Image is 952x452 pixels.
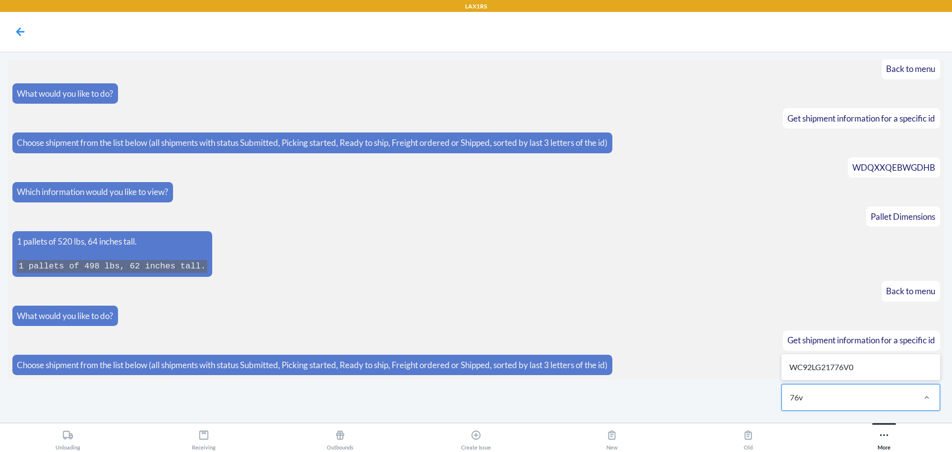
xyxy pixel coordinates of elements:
div: Receiving [192,426,216,451]
p: What would you like to do? [17,310,113,323]
p: Which information would you like to view? [17,186,168,198]
button: Create Issue [408,423,544,451]
p: 1 pallets of 520 lbs, 64 inches tall. [17,235,207,248]
p: Choose shipment from the list below (all shipments with status Submitted, Picking started, Ready ... [17,136,607,149]
span: Get shipment information for a specific id [787,335,935,345]
p: LAX1RS [465,2,487,11]
div: Outbounds [327,426,354,451]
code: 1 pallets of 498 lbs, 62 inches tall. [17,260,207,273]
button: Outbounds [272,423,408,451]
span: Back to menu [886,64,935,74]
input: WC92LG21776V0 [790,391,809,403]
button: Old [680,423,816,451]
div: New [606,426,618,451]
button: New [544,423,680,451]
div: Old [743,426,754,451]
div: More [878,426,891,451]
div: WC92LG21776V0 [783,356,938,378]
div: Unloading [56,426,80,451]
p: What would you like to do? [17,87,113,100]
span: WDQXXQEBWGDHB [852,162,935,173]
p: Choose shipment from the list below (all shipments with status Submitted, Picking started, Ready ... [17,359,607,372]
div: Create Issue [461,426,491,451]
span: Get shipment information for a specific id [787,113,935,124]
button: More [816,423,952,451]
button: Receiving [136,423,272,451]
span: Pallet Dimensions [871,211,935,222]
span: Back to menu [886,286,935,296]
